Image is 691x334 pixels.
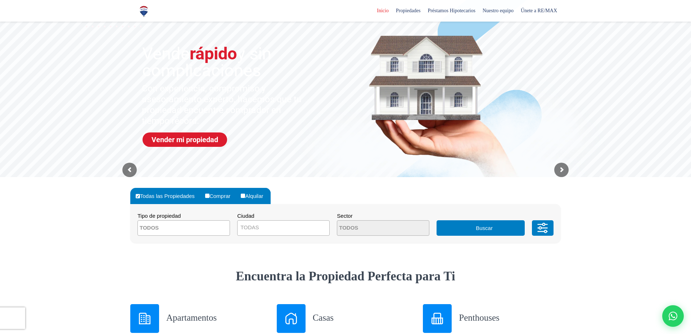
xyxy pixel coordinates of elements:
span: Inicio [373,5,392,16]
input: Alquilar [241,194,245,198]
span: TODAS [238,222,329,233]
textarea: Search [337,221,407,236]
span: TODAS [237,220,330,236]
sr7-txt: Con experiencia, compromiso y asesoramiento experto, hacemos que tu propiedad encuentre comprador... [142,83,307,126]
h3: Casas [313,311,415,324]
textarea: Search [138,221,208,236]
span: Tipo de propiedad [137,213,181,219]
a: Casas [277,304,415,333]
span: Nuestro equipo [479,5,517,16]
label: Comprar [203,188,238,204]
input: Comprar [205,194,209,198]
span: Ciudad [237,213,254,219]
a: Penthouses [423,304,561,333]
label: Alquilar [239,188,270,204]
a: Apartamentos [130,304,268,333]
span: rápido [190,44,237,63]
sr7-txt: Vende y sin complicaciones [142,45,321,79]
img: Logo de REMAX [137,5,150,18]
span: TODAS [240,224,259,230]
h3: Penthouses [459,311,561,324]
span: Sector [337,213,352,219]
button: Buscar [437,220,524,236]
a: Vender mi propiedad [143,132,227,147]
span: Únete a RE/MAX [517,5,561,16]
span: Préstamos Hipotecarios [424,5,479,16]
h3: Apartamentos [166,311,268,324]
span: Propiedades [392,5,424,16]
label: Todas las Propiedades [134,188,202,204]
input: Todas las Propiedades [136,194,140,198]
strong: Encuentra la Propiedad Perfecta para Ti [236,269,455,283]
